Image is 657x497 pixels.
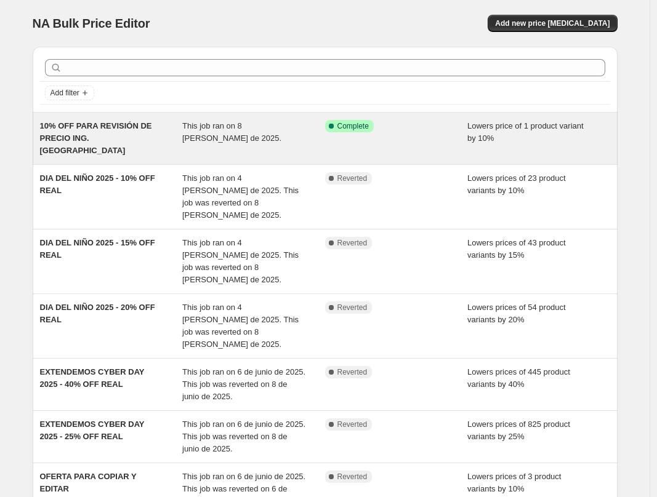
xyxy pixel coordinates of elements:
button: Add new price [MEDICAL_DATA] [488,15,617,32]
span: Lowers prices of 445 product variants by 40% [467,367,570,389]
span: Lowers prices of 825 product variants by 25% [467,419,570,441]
span: DIA DEL NIÑO 2025 - 15% OFF REAL [40,238,155,260]
span: Lowers prices of 54 product variants by 20% [467,303,566,324]
span: This job ran on 4 [PERSON_NAME] de 2025. This job was reverted on 8 [PERSON_NAME] de 2025. [182,303,299,349]
span: Add filter [50,88,79,98]
span: 10% OFF PARA REVISIÓN DE PRECIO ING. [GEOGRAPHIC_DATA] [40,121,152,155]
span: Lowers prices of 3 product variants by 10% [467,472,561,493]
span: This job ran on 6 de junio de 2025. This job was reverted on 8 de junio de 2025. [182,419,305,453]
span: Complete [337,121,369,131]
span: EXTENDEMOS CYBER DAY 2025 - 25% OFF REAL [40,419,145,441]
button: Add filter [45,85,94,100]
span: Reverted [337,472,368,482]
span: NA Bulk Price Editor [33,17,150,30]
span: Add new price [MEDICAL_DATA] [495,18,610,28]
span: Lowers price of 1 product variant by 10% [467,121,584,143]
span: Reverted [337,238,368,248]
span: Lowers prices of 23 product variants by 10% [467,173,566,195]
span: Reverted [337,303,368,312]
span: OFERTA PARA COPIAR Y EDITAR [40,472,137,493]
span: DIA DEL NIÑO 2025 - 20% OFF REAL [40,303,155,324]
span: This job ran on 4 [PERSON_NAME] de 2025. This job was reverted on 8 [PERSON_NAME] de 2025. [182,173,299,220]
span: Lowers prices of 43 product variants by 15% [467,238,566,260]
span: Reverted [337,419,368,429]
span: Reverted [337,173,368,183]
span: EXTENDEMOS CYBER DAY 2025 - 40% OFF REAL [40,367,145,389]
span: This job ran on 4 [PERSON_NAME] de 2025. This job was reverted on 8 [PERSON_NAME] de 2025. [182,238,299,284]
span: DIA DEL NIÑO 2025 - 10% OFF REAL [40,173,155,195]
span: Reverted [337,367,368,377]
span: This job ran on 8 [PERSON_NAME] de 2025. [182,121,281,143]
span: This job ran on 6 de junio de 2025. This job was reverted on 8 de junio de 2025. [182,367,305,401]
